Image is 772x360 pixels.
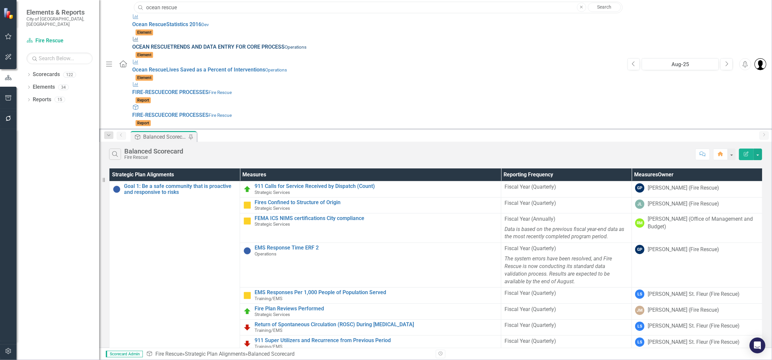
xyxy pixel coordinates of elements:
a: EMS Response Time ERF 2 [255,245,498,251]
p: Fiscal Year (Annually) [505,215,628,224]
div: GP [635,183,644,193]
a: Fires Confined to Structure of Origin [255,200,498,205]
strong: Rescue [149,21,166,27]
td: Double-Click to Edit Right Click for Context Menu [240,303,501,319]
td: Double-Click to Edit [501,336,632,351]
span: Strategic Services [255,312,290,317]
small: Fire Rescue [209,90,232,95]
a: Reports [33,96,51,104]
small: Dev [201,22,209,27]
div: [PERSON_NAME] (Fire Rescue) [648,200,719,208]
div: [PERSON_NAME] (Fire Rescue) [648,246,719,253]
td: Double-Click to Edit [501,213,632,243]
p: Fiscal Year (Quarterly) [505,322,628,329]
span: Strategic Services [255,205,290,211]
strong: Rescue [149,67,166,73]
span: Report [136,97,151,103]
p: Fiscal Year (Quarterly) [505,290,628,297]
p: Fiscal Year (Quarterly) [505,337,628,345]
a: FIRE-RESCUECORE PROCESSESFire RescueReport [132,104,621,127]
a: FIRE-RESCUECORE PROCESSESFire RescueReport [132,81,621,104]
div: [PERSON_NAME] St. Fleur (Fire Rescue) [648,322,740,330]
td: Double-Click to Edit [501,319,632,335]
td: Double-Click to Edit [632,319,762,335]
a: Search [588,3,621,12]
img: Proceeding as Planned [243,185,251,193]
div: LS [635,337,644,347]
td: Double-Click to Edit Right Click for Context Menu [240,336,501,351]
a: Ocean RescueStatistics 2016DevElement [132,13,621,36]
span: Training/EMS [255,344,282,349]
span: Element [136,29,153,35]
span: Scorecard Admin [106,351,143,357]
span: Element [136,52,153,58]
a: OCEAN RESCUETRENDS AND DATA ENTRY FOR CORE PROCESSOperationsElement [132,36,621,59]
div: » » [146,350,431,358]
td: Double-Click to Edit [501,303,632,319]
td: Double-Click to Edit [632,288,762,303]
span: Strategic Services [255,221,290,227]
div: LS [635,322,644,331]
img: Monitoring Progress [243,217,251,225]
img: Marco De Medici [754,58,766,70]
td: Double-Click to Edit Right Click for Context Menu [240,243,501,288]
a: 911 Calls for Service Received by Dispatch (Count) [255,183,498,189]
div: Open Intercom Messenger [750,337,765,353]
div: 15 [55,97,65,103]
small: City of [GEOGRAPHIC_DATA], [GEOGRAPHIC_DATA] [26,16,93,27]
em: Data is based on the previous fiscal year-end data as the most recently completed program period. [505,226,624,240]
div: Balanced Scorecard [143,133,187,141]
div: GP [635,245,644,254]
td: Double-Click to Edit Right Click for Context Menu [240,319,501,335]
a: Fire Rescue [26,37,93,45]
strong: Ocean [132,21,147,27]
td: Double-Click to Edit Right Click for Context Menu [240,288,501,303]
strong: OCEAN [132,44,149,50]
img: Monitoring Progress [243,292,251,299]
div: JL [635,200,644,209]
span: Strategic Services [255,190,290,195]
strong: RESCUE [145,112,165,118]
strong: Ocean [132,67,147,73]
small: Fire Rescue [209,112,232,118]
td: Double-Click to Edit [632,243,762,288]
img: Information Unavailable [113,185,121,193]
span: Training/EMS [255,328,282,333]
span: Elements & Reports [26,8,93,16]
td: Double-Click to Edit Right Click for Context Menu [240,181,501,197]
span: Training/EMS [255,296,282,301]
img: ClearPoint Strategy [3,8,15,19]
a: Scorecards [33,71,60,78]
small: Operations [285,44,306,50]
td: Double-Click to Edit [632,336,762,351]
button: Aug-25 [642,58,719,70]
img: Monitoring Progress [243,201,251,209]
td: Double-Click to Edit [632,303,762,319]
div: [PERSON_NAME] (Fire Rescue) [648,184,719,192]
em: The system errors have been resolved, and Fire Rescue is now conducting its standard data validat... [505,255,612,285]
p: Fiscal Year (Quarterly) [505,183,628,191]
img: Information Unavailable [243,247,251,255]
a: Elements [33,83,55,91]
span: FIRE- CORE PROCESSES [132,112,209,118]
td: Double-Click to Edit [501,243,632,288]
span: Report [136,120,151,126]
div: Aug-25 [644,61,717,68]
div: [PERSON_NAME] (Office of Management and Budget) [648,215,759,231]
div: [PERSON_NAME] St. Fleur (Fire Rescue) [648,338,740,346]
a: Strategic Plan Alignments [185,351,245,357]
strong: RESCUE [145,89,165,95]
p: Fiscal Year (Quarterly) [505,306,628,313]
div: 122 [63,72,76,77]
p: Fiscal Year (Quarterly) [505,245,628,254]
td: Double-Click to Edit Right Click for Context Menu [240,197,501,213]
a: Return of Spontaneous Circulation (ROSC) During [MEDICAL_DATA] [255,322,498,328]
td: Double-Click to Edit [501,181,632,197]
span: Element [136,75,153,81]
small: Operations [265,67,287,72]
td: Double-Click to Edit [501,197,632,213]
span: Statistics 2016 [132,21,201,27]
td: Double-Click to Edit [632,197,762,213]
p: Fiscal Year (Quarterly) [505,200,628,207]
div: RM [635,218,644,228]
